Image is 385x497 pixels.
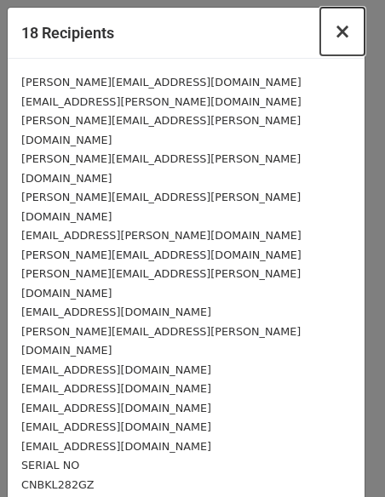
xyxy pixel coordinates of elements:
small: [EMAIL_ADDRESS][DOMAIN_NAME] [21,420,211,433]
small: [EMAIL_ADDRESS][DOMAIN_NAME] [21,402,211,414]
small: [PERSON_NAME][EMAIL_ADDRESS][PERSON_NAME][DOMAIN_NAME] [21,325,301,357]
small: [EMAIL_ADDRESS][DOMAIN_NAME] [21,306,211,318]
small: [EMAIL_ADDRESS][PERSON_NAME][DOMAIN_NAME] [21,229,302,242]
button: Close [320,8,365,55]
small: [EMAIL_ADDRESS][DOMAIN_NAME] [21,382,211,395]
small: [PERSON_NAME][EMAIL_ADDRESS][DOMAIN_NAME] [21,76,302,89]
small: [PERSON_NAME][EMAIL_ADDRESS][PERSON_NAME][DOMAIN_NAME] [21,152,301,185]
small: [PERSON_NAME][EMAIL_ADDRESS][DOMAIN_NAME] [21,248,302,261]
h5: 18 Recipients [21,21,114,44]
small: [PERSON_NAME][EMAIL_ADDRESS][PERSON_NAME][DOMAIN_NAME] [21,114,301,146]
small: SERIAL NO [21,459,79,471]
small: [EMAIL_ADDRESS][DOMAIN_NAME] [21,363,211,376]
small: CNBKL282GZ [21,478,95,491]
small: [PERSON_NAME][EMAIL_ADDRESS][PERSON_NAME][DOMAIN_NAME] [21,191,301,223]
small: [PERSON_NAME][EMAIL_ADDRESS][PERSON_NAME][DOMAIN_NAME] [21,267,301,300]
small: [EMAIL_ADDRESS][PERSON_NAME][DOMAIN_NAME] [21,95,302,108]
small: [EMAIL_ADDRESS][DOMAIN_NAME] [21,440,211,453]
span: × [334,20,351,43]
iframe: Chat Widget [300,415,385,497]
